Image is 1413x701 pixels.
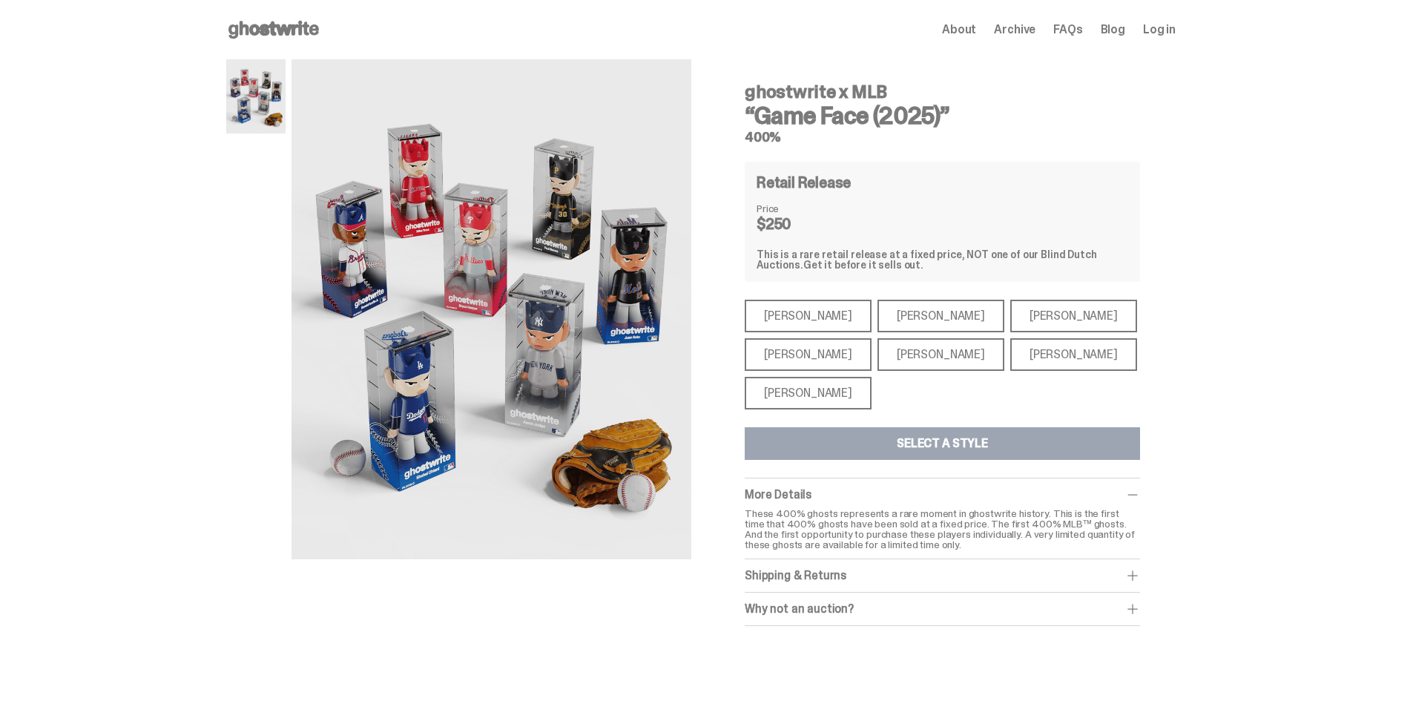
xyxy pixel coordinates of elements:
h4: ghostwrite x MLB [745,83,1140,101]
div: [PERSON_NAME] [745,300,872,332]
div: [PERSON_NAME] [877,338,1004,371]
h5: 400% [745,131,1140,144]
a: FAQs [1053,24,1082,36]
div: [PERSON_NAME] [745,338,872,371]
div: This is a rare retail release at a fixed price, NOT one of our Blind Dutch Auctions. [757,249,1128,270]
p: These 400% ghosts represents a rare moment in ghostwrite history. This is the first time that 400... [745,508,1140,550]
div: [PERSON_NAME] [745,377,872,409]
a: Blog [1101,24,1125,36]
div: Select a Style [897,438,988,450]
span: Get it before it sells out. [803,258,923,271]
span: More Details [745,487,811,502]
a: Archive [994,24,1035,36]
h4: Retail Release [757,175,851,190]
a: Log in [1143,24,1176,36]
div: [PERSON_NAME] [1010,300,1137,332]
h3: “Game Face (2025)” [745,104,1140,128]
img: MLB%20400%25%20Primary%20Image.png [226,59,286,134]
img: MLB%20400%25%20Primary%20Image.png [292,59,691,559]
dt: Price [757,203,831,214]
div: [PERSON_NAME] [877,300,1004,332]
dd: $250 [757,217,831,231]
div: Shipping & Returns [745,568,1140,583]
div: [PERSON_NAME] [1010,338,1137,371]
button: Select a Style [745,427,1140,460]
a: About [942,24,976,36]
div: Why not an auction? [745,602,1140,616]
